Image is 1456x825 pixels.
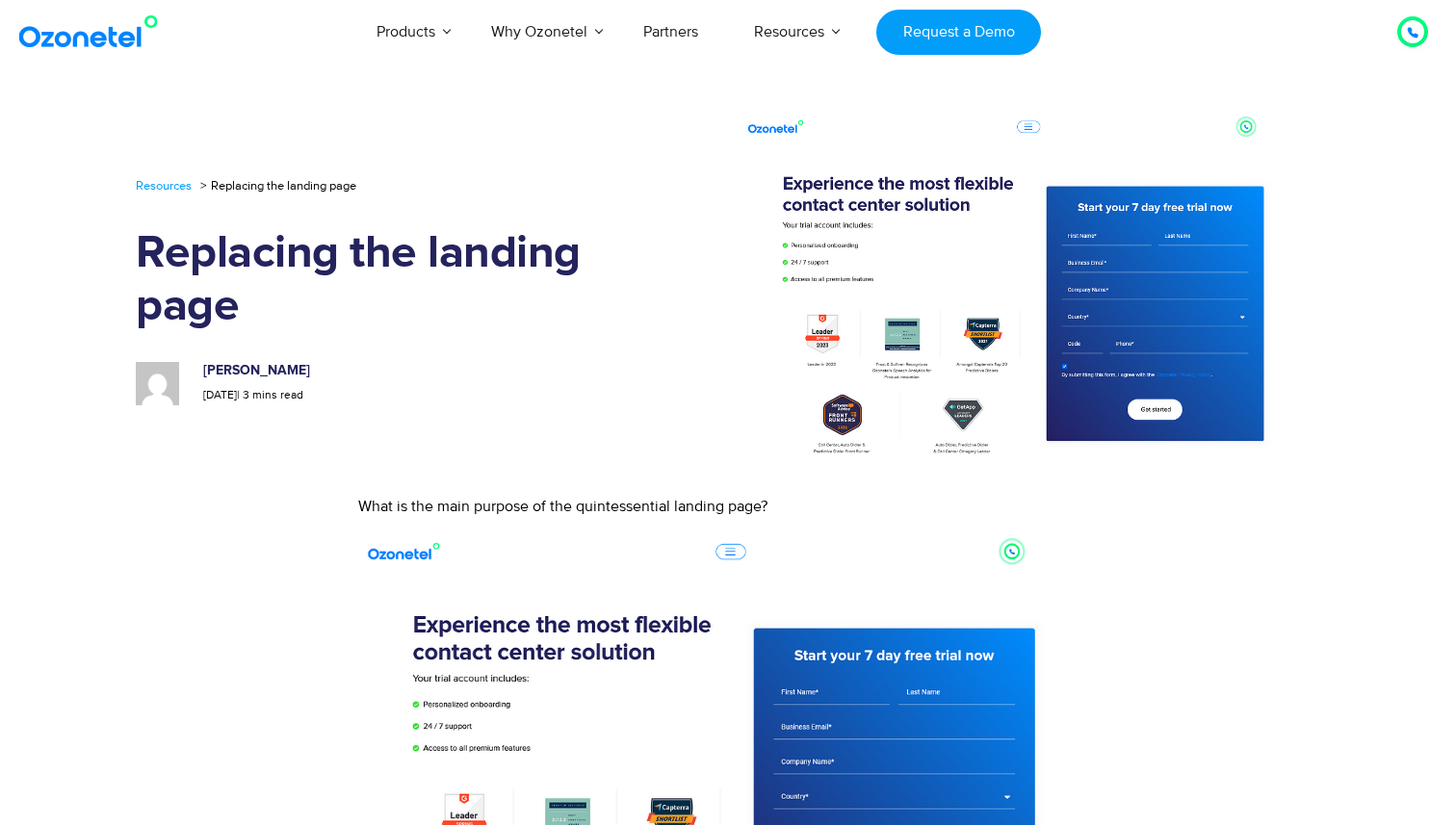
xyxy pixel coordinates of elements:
p: | [203,387,610,404]
a: Request a Demo [876,10,1041,55]
span: 3 [243,388,249,402]
p: What is the main purpose of the quintessential landing page? [358,495,1089,518]
h6: [PERSON_NAME] [203,363,610,379]
h1: Replacing the landing page [136,227,630,333]
span: mins read [252,388,303,402]
li: Replacing the landing page [195,173,356,198]
img: 7723733ef64c3ed91784c46a7bd9011a09afad327b9abb85531bf5517fa980df [136,362,179,405]
a: Resources [136,177,192,196]
span: [DATE] [203,388,237,402]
